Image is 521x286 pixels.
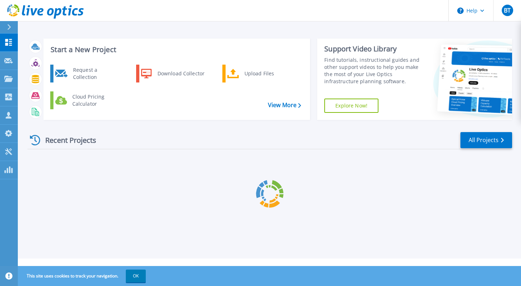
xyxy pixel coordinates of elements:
[20,270,146,282] span: This site uses cookies to track your navigation.
[27,131,106,149] div: Recent Projects
[154,66,208,81] div: Download Collector
[268,102,301,109] a: View More
[136,65,209,82] a: Download Collector
[51,46,301,54] h3: Start a New Project
[460,132,512,148] a: All Projects
[69,66,122,81] div: Request a Collection
[241,66,294,81] div: Upload Files
[222,65,295,82] a: Upload Files
[504,7,511,13] span: BT
[69,93,122,107] div: Cloud Pricing Calculator
[324,99,378,113] a: Explore Now!
[324,56,422,85] div: Find tutorials, instructional guides and other support videos to help you make the most of your L...
[50,65,123,82] a: Request a Collection
[324,44,422,54] div: Support Video Library
[50,91,123,109] a: Cloud Pricing Calculator
[126,270,146,282] button: OK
